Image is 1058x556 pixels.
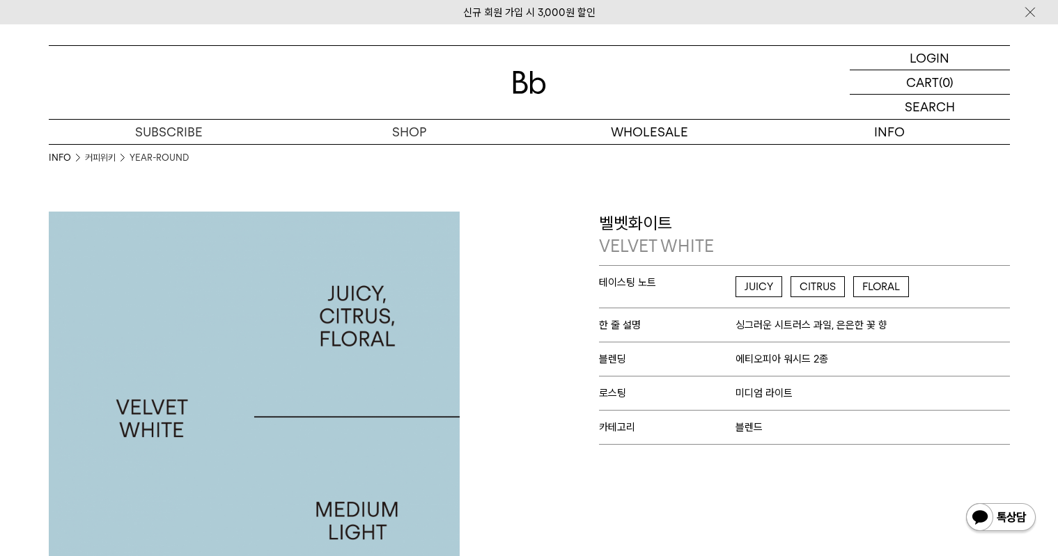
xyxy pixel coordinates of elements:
[49,120,289,144] a: SUBSCRIBE
[599,212,1010,258] p: 벨벳화이트
[599,276,736,289] span: 테이스팅 노트
[130,151,189,165] a: YEAR-ROUND
[599,387,736,399] span: 로스팅
[905,95,955,119] p: SEARCH
[939,70,954,94] p: (0)
[513,71,546,94] img: 로고
[529,120,770,144] p: WHOLESALE
[599,319,736,331] span: 한 줄 설명
[853,276,909,297] span: FLORAL
[463,6,596,19] a: 신규 회원 가입 시 3,000원 할인
[736,421,763,434] span: 블렌드
[791,276,845,297] span: CITRUS
[850,70,1010,95] a: CART (0)
[49,151,85,165] li: INFO
[599,353,736,365] span: 블렌딩
[910,46,949,70] p: LOGIN
[599,421,736,434] span: 카테고리
[965,502,1037,535] img: 카카오톡 채널 1:1 채팅 버튼
[850,46,1010,70] a: LOGIN
[736,319,887,331] span: 싱그러운 시트러스 과일, 은은한 꽃 향
[906,70,939,94] p: CART
[85,151,116,165] a: 커피위키
[770,120,1010,144] p: INFO
[736,353,828,365] span: 에티오피아 워시드 2종
[599,235,1010,258] p: VELVET WHITE
[736,387,793,399] span: 미디엄 라이트
[289,120,529,144] a: SHOP
[736,276,782,297] span: JUICY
